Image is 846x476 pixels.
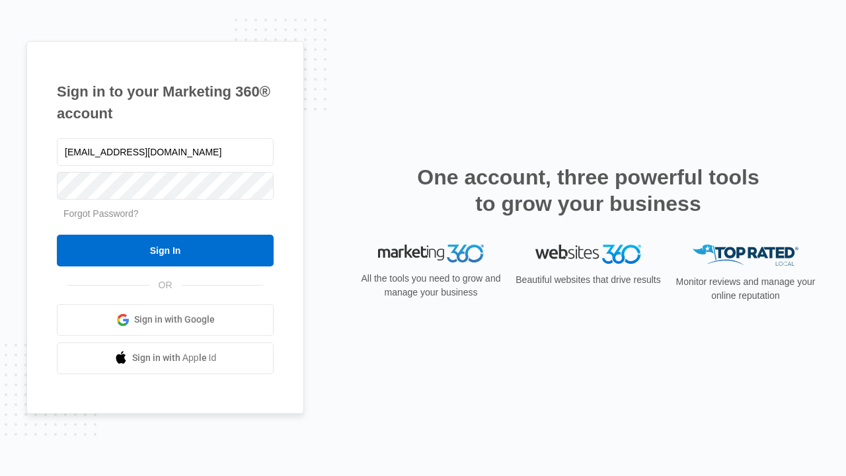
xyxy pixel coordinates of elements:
[672,275,820,303] p: Monitor reviews and manage your online reputation
[63,208,139,219] a: Forgot Password?
[57,235,274,266] input: Sign In
[357,272,505,299] p: All the tools you need to grow and manage your business
[514,273,662,287] p: Beautiful websites that drive results
[693,245,798,266] img: Top Rated Local
[57,81,274,124] h1: Sign in to your Marketing 360® account
[535,245,641,264] img: Websites 360
[132,351,217,365] span: Sign in with Apple Id
[134,313,215,327] span: Sign in with Google
[57,304,274,336] a: Sign in with Google
[57,138,274,166] input: Email
[57,342,274,374] a: Sign in with Apple Id
[149,278,182,292] span: OR
[378,245,484,263] img: Marketing 360
[413,164,763,217] h2: One account, three powerful tools to grow your business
